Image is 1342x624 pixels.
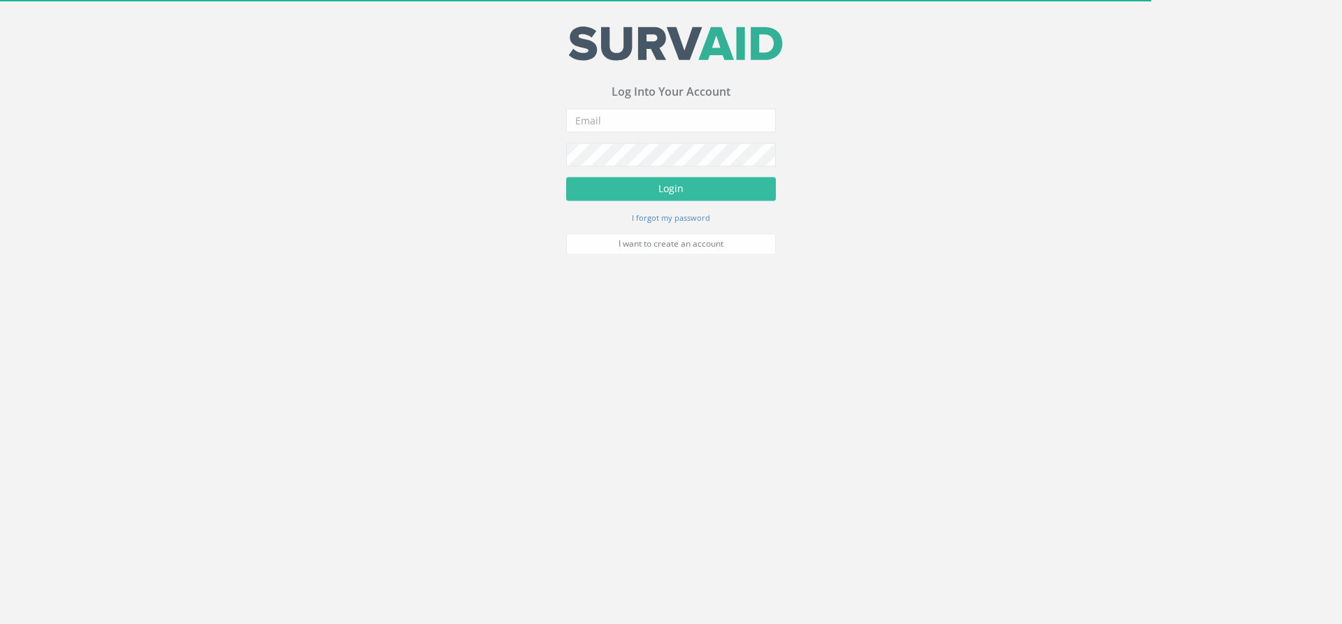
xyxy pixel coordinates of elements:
[632,213,710,226] a: I forgot my password
[566,235,776,256] a: I want to create an account
[566,88,776,101] h3: Log Into Your Account
[632,215,710,225] small: I forgot my password
[566,179,776,203] button: Login
[566,110,776,134] input: Email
